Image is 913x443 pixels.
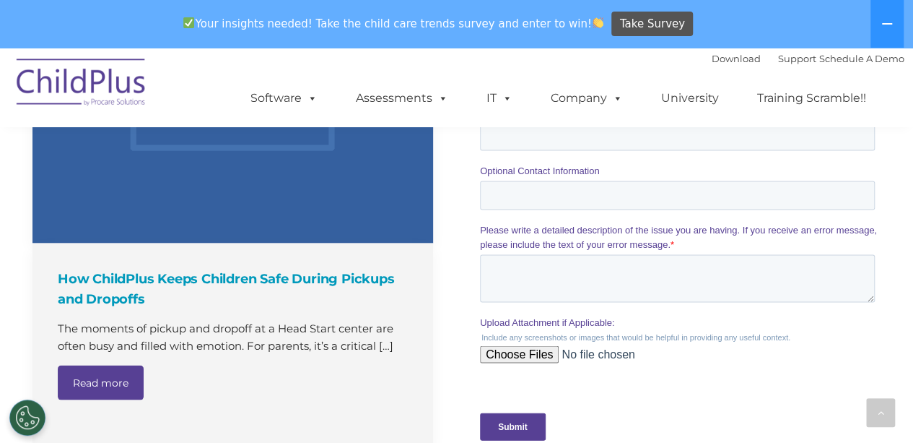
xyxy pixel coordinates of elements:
[9,400,45,436] button: Cookies Settings
[58,365,144,400] a: Read more
[743,84,881,113] a: Training Scramble!!
[819,53,904,64] a: Schedule A Demo
[647,84,733,113] a: University
[472,84,527,113] a: IT
[9,48,154,121] img: ChildPlus by Procare Solutions
[236,84,332,113] a: Software
[58,319,411,354] p: The moments of pickup and dropoff at a Head Start center are often busy and filled with emotion. ...
[178,9,610,38] span: Your insights needed! Take the child care trends survey and enter to win!
[58,268,411,309] h4: How ChildPlus Keeps Children Safe During Pickups and Dropoffs
[341,84,463,113] a: Assessments
[593,17,603,28] img: 👏
[778,53,816,64] a: Support
[201,95,245,106] span: Last name
[536,84,637,113] a: Company
[183,17,194,28] img: ✅
[611,12,693,37] a: Take Survey
[201,155,262,165] span: Phone number
[712,53,904,64] font: |
[712,53,761,64] a: Download
[620,12,685,37] span: Take Survey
